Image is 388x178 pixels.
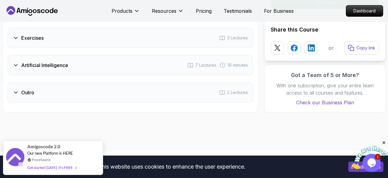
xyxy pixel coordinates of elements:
[152,7,184,19] button: Resources
[350,140,388,169] iframe: chat widget
[271,71,379,79] h3: Got a Team of 5 or More?
[344,41,379,55] button: Copy link
[8,55,253,75] button: Artificial Intelligence7 Lectures 19 minutes
[6,148,24,168] img: provesource social proof notification image
[264,7,294,15] a: For Business
[227,35,248,41] span: 3 Lectures
[271,82,379,96] p: With one subscription, give your entire team access to all courses and features.
[27,164,76,171] div: Get started [DATE]. It's FREE
[112,7,132,15] p: Products
[21,62,68,69] h3: Artificial Intelligence
[5,160,339,173] div: This website uses cookies to enhance the user experience.
[227,62,248,68] span: 19 minutes
[271,99,379,106] a: Check our Business Plan
[112,7,140,19] button: Products
[152,7,176,15] p: Resources
[8,82,253,102] button: Outro2 Lectures
[271,25,379,34] h2: Share this Course
[27,151,73,156] span: Our new Platform is HERE
[346,5,383,17] a: Dashboard
[32,157,51,162] a: ProveSource
[356,45,375,51] p: Copy link
[329,44,334,52] p: or
[21,34,44,42] h3: Exercises
[21,89,34,96] h3: Outro
[27,143,60,150] span: Amigoscode 2.0
[196,7,212,15] a: Pricing
[195,62,216,68] span: 7 Lectures
[224,7,252,15] a: Testimonials
[346,5,383,16] p: Dashboard
[8,28,253,48] button: Exercises3 Lectures
[348,162,383,172] button: Accept cookies
[227,89,248,96] span: 2 Lectures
